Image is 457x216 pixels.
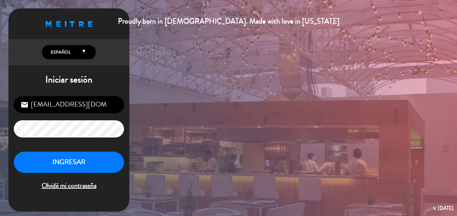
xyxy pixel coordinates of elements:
span: Español [49,49,71,56]
i: lock [20,125,29,133]
input: Correo Electrónico [14,96,124,113]
div: v. [DATE] [433,204,454,213]
i: email [20,101,29,109]
h1: Iniciar sesión [8,74,129,86]
button: INGRESAR [14,152,124,173]
span: Olvidé mi contraseña [14,180,124,191]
